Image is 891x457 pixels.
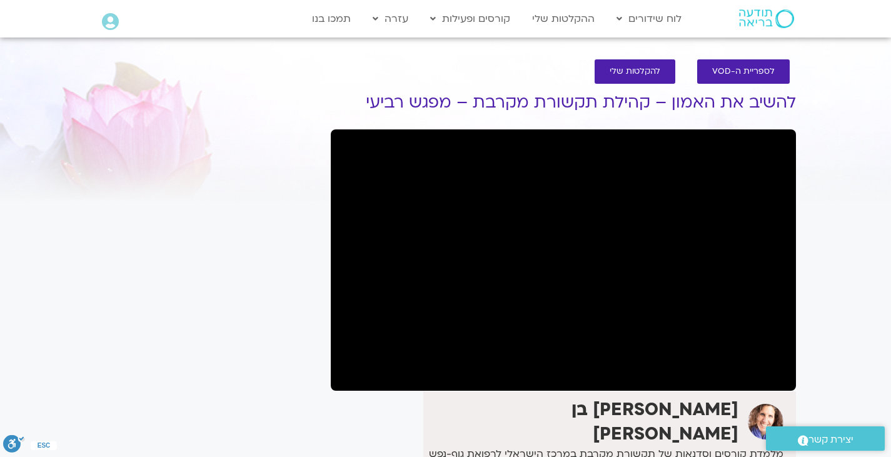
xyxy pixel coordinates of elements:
span: להקלטות שלי [610,67,660,76]
strong: [PERSON_NAME] בן [PERSON_NAME] [571,398,738,445]
a: עזרה [366,7,415,31]
a: לוח שידורים [610,7,688,31]
img: תודעה בריאה [739,9,794,28]
img: שאנייה כהן בן חיים [748,404,783,439]
a: להקלטות שלי [595,59,675,84]
span: לספריית ה-VOD [712,67,775,76]
a: תמכו בנו [306,7,357,31]
h1: להשיב את האמון – קהילת תקשורת מקרבת – מפגש רביעי [331,93,796,112]
span: יצירת קשר [808,431,853,448]
a: קורסים ופעילות [424,7,516,31]
a: ההקלטות שלי [526,7,601,31]
a: לספריית ה-VOD [697,59,790,84]
a: יצירת קשר [766,426,885,451]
